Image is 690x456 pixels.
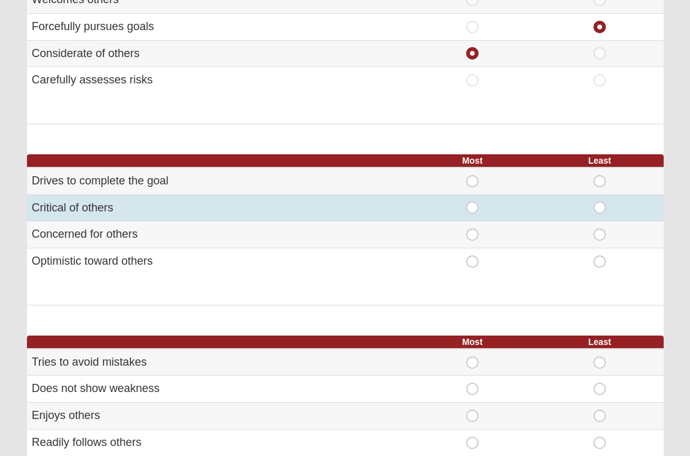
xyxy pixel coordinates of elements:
td: Considerate of others [27,40,409,67]
th: Most [409,336,536,349]
td: Concerned for others [27,221,409,248]
td: Critical of others [27,194,409,221]
td: Tries to avoid mistakes [27,349,409,376]
td: Carefully assesses risks [27,67,409,93]
td: Drives to complete the goal [27,167,409,194]
th: Least [536,154,664,167]
th: Most [409,154,536,167]
td: Enjoys others [27,403,409,430]
td: Optimistic toward others [27,248,409,275]
td: Does not show weakness [27,376,409,403]
td: Readily follows others [27,429,409,455]
td: Forcefully pursues goals [27,13,409,40]
th: Least [536,336,664,349]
